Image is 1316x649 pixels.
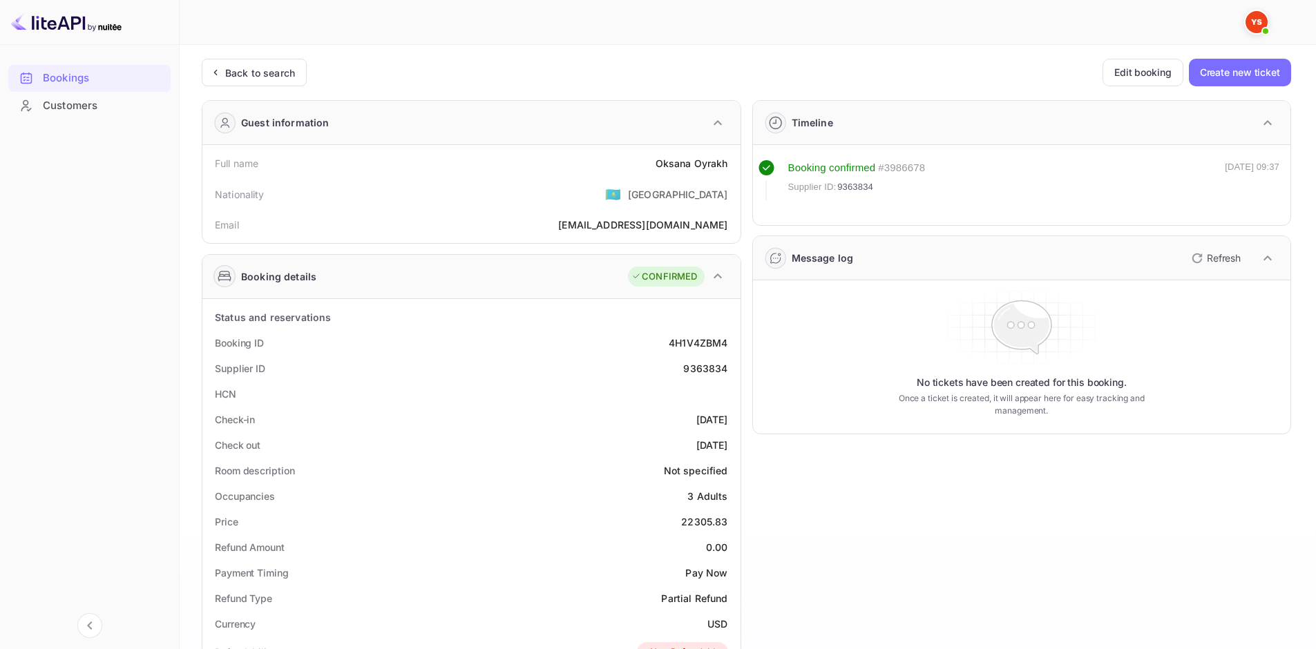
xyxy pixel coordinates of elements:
[605,182,621,206] span: United States
[8,93,171,119] div: Customers
[241,269,316,284] div: Booking details
[43,70,164,86] div: Bookings
[215,489,275,503] div: Occupancies
[215,336,264,350] div: Booking ID
[43,98,164,114] div: Customers
[687,489,727,503] div: 3 Adults
[792,115,833,130] div: Timeline
[8,65,171,92] div: Bookings
[878,160,925,176] div: # 3986678
[788,160,876,176] div: Booking confirmed
[1189,59,1291,86] button: Create new ticket
[788,180,837,194] span: Supplier ID:
[917,376,1127,389] p: No tickets have been created for this booking.
[241,115,330,130] div: Guest information
[215,310,331,324] div: Status and reservations
[1103,59,1183,86] button: Edit booking
[77,613,102,638] button: Collapse navigation
[215,438,260,452] div: Check out
[631,270,697,284] div: CONFIRMED
[792,251,854,265] div: Message log
[706,540,728,554] div: 0.00
[215,617,256,631] div: Currency
[661,591,727,606] div: Partial Refund
[1207,251,1241,265] p: Refresh
[696,438,728,452] div: [DATE]
[558,217,727,232] div: [EMAIL_ADDRESS][DOMAIN_NAME]
[215,361,265,376] div: Supplier ID
[215,217,239,232] div: Email
[215,463,294,478] div: Room description
[696,412,728,427] div: [DATE]
[1225,160,1279,200] div: [DATE] 09:37
[877,392,1166,417] p: Once a ticket is created, it will appear here for easy tracking and management.
[215,156,258,171] div: Full name
[664,463,728,478] div: Not specified
[1183,247,1246,269] button: Refresh
[8,93,171,118] a: Customers
[669,336,727,350] div: 4H1V4ZBM4
[215,565,289,580] div: Payment Timing
[683,361,727,376] div: 9363834
[215,187,265,202] div: Nationality
[656,156,728,171] div: Oksana Oyrakh
[707,617,727,631] div: USD
[225,66,295,80] div: Back to search
[215,514,238,529] div: Price
[685,565,727,580] div: Pay Now
[8,65,171,90] a: Bookings
[215,387,236,401] div: HCN
[837,180,873,194] span: 9363834
[215,540,285,554] div: Refund Amount
[681,514,727,529] div: 22305.83
[1246,11,1268,33] img: Yandex Support
[628,187,728,202] div: [GEOGRAPHIC_DATA]
[215,591,272,606] div: Refund Type
[215,412,255,427] div: Check-in
[11,11,122,33] img: LiteAPI logo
